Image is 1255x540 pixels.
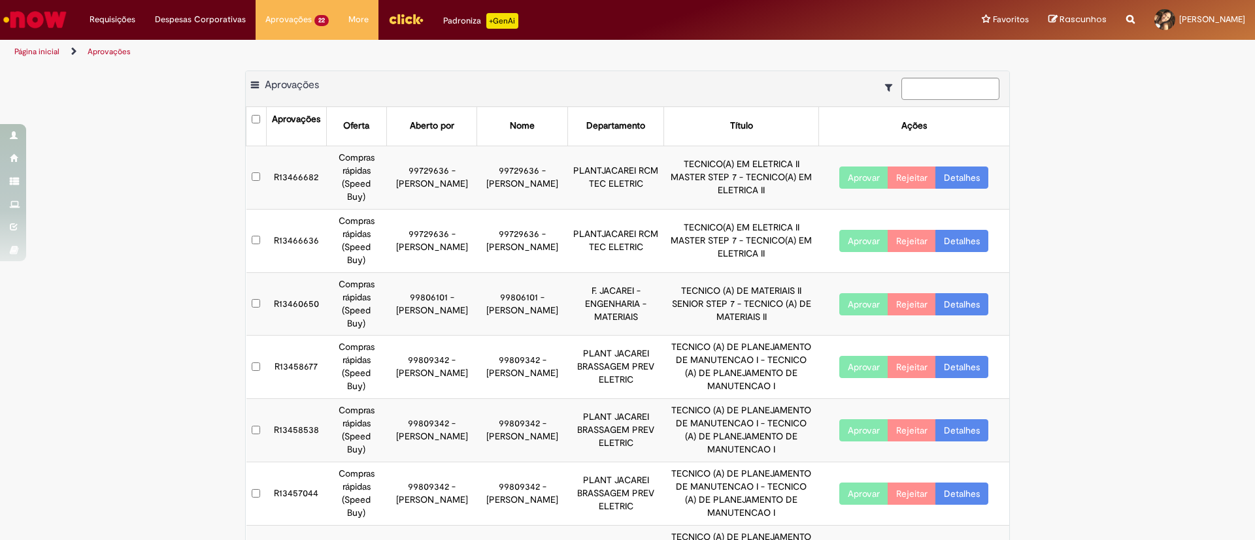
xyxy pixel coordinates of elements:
[935,483,988,505] a: Detalhes
[935,356,988,378] a: Detalhes
[14,46,59,57] a: Página inicial
[568,209,664,272] td: PLANTJACAREI RCM TEC ELETRIC
[266,209,326,272] td: R13466636
[386,399,477,462] td: 99809342 - [PERSON_NAME]
[327,462,387,526] td: Compras rápidas (Speed Buy)
[410,119,454,133] div: Aberto por
[266,399,326,462] td: R13458538
[568,336,664,399] td: PLANT JACAREI BRASSAGEM PREV ELETRIC
[348,13,369,26] span: More
[265,13,312,26] span: Aprovações
[664,336,818,399] td: TECNICO (A) DE PLANEJAMENTO DE MANUTENCAO I - TECNICO (A) DE PLANEJAMENTO DE MANUTENCAO I
[266,272,326,336] td: R13460650
[477,336,568,399] td: 99809342 - [PERSON_NAME]
[839,483,888,505] button: Aprovar
[568,462,664,526] td: PLANT JACAREI BRASSAGEM PREV ELETRIC
[10,40,827,64] ul: Trilhas de página
[839,167,888,189] button: Aprovar
[477,272,568,336] td: 99806101 - [PERSON_NAME]
[568,399,664,462] td: PLANT JACAREI BRASSAGEM PREV ELETRIC
[885,83,899,92] i: Mostrar filtros para: Suas Solicitações
[839,419,888,441] button: Aprovar
[477,462,568,526] td: 99809342 - [PERSON_NAME]
[1060,13,1107,25] span: Rascunhos
[730,119,753,133] div: Título
[839,356,888,378] button: Aprovar
[386,209,477,272] td: 99729636 - [PERSON_NAME]
[1048,14,1107,26] a: Rascunhos
[266,146,326,209] td: R13466682
[477,146,568,209] td: 99729636 - [PERSON_NAME]
[935,167,988,189] a: Detalhes
[888,419,936,441] button: Rejeitar
[343,119,369,133] div: Oferta
[935,230,988,252] a: Detalhes
[266,107,326,146] th: Aprovações
[477,209,568,272] td: 99729636 - [PERSON_NAME]
[386,272,477,336] td: 99806101 - [PERSON_NAME]
[1,7,69,33] img: ServiceNow
[327,272,387,336] td: Compras rápidas (Speed Buy)
[993,13,1029,26] span: Favoritos
[266,336,326,399] td: R13458677
[510,119,535,133] div: Nome
[266,462,326,526] td: R13457044
[265,78,319,91] span: Aprovações
[888,230,936,252] button: Rejeitar
[477,399,568,462] td: 99809342 - [PERSON_NAME]
[386,336,477,399] td: 99809342 - [PERSON_NAME]
[443,13,518,29] div: Padroniza
[386,146,477,209] td: 99729636 - [PERSON_NAME]
[664,146,818,209] td: TECNICO(A) EM ELETRICA II MASTER STEP 7 - TECNICO(A) EM ELETRICA II
[839,230,888,252] button: Aprovar
[486,13,518,29] p: +GenAi
[327,209,387,272] td: Compras rápidas (Speed Buy)
[386,462,477,526] td: 99809342 - [PERSON_NAME]
[888,356,936,378] button: Rejeitar
[664,272,818,336] td: TECNICO (A) DE MATERIAIS II SENIOR STEP 7 - TECNICO (A) DE MATERIAIS II
[272,113,320,126] div: Aprovações
[839,293,888,315] button: Aprovar
[155,13,246,26] span: Despesas Corporativas
[327,399,387,462] td: Compras rápidas (Speed Buy)
[388,9,424,29] img: click_logo_yellow_360x200.png
[586,119,645,133] div: Departamento
[888,293,936,315] button: Rejeitar
[935,293,988,315] a: Detalhes
[327,336,387,399] td: Compras rápidas (Speed Buy)
[568,272,664,336] td: F. JACAREI - ENGENHARIA - MATERIAIS
[1179,14,1245,25] span: [PERSON_NAME]
[664,209,818,272] td: TECNICO(A) EM ELETRICA II MASTER STEP 7 - TECNICO(A) EM ELETRICA II
[935,419,988,441] a: Detalhes
[888,483,936,505] button: Rejeitar
[314,15,329,26] span: 22
[901,119,927,133] div: Ações
[327,146,387,209] td: Compras rápidas (Speed Buy)
[88,46,131,57] a: Aprovações
[664,462,818,526] td: TECNICO (A) DE PLANEJAMENTO DE MANUTENCAO I - TECNICO (A) DE PLANEJAMENTO DE MANUTENCAO I
[90,13,135,26] span: Requisições
[888,167,936,189] button: Rejeitar
[568,146,664,209] td: PLANTJACAREI RCM TEC ELETRIC
[664,399,818,462] td: TECNICO (A) DE PLANEJAMENTO DE MANUTENCAO I - TECNICO (A) DE PLANEJAMENTO DE MANUTENCAO I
